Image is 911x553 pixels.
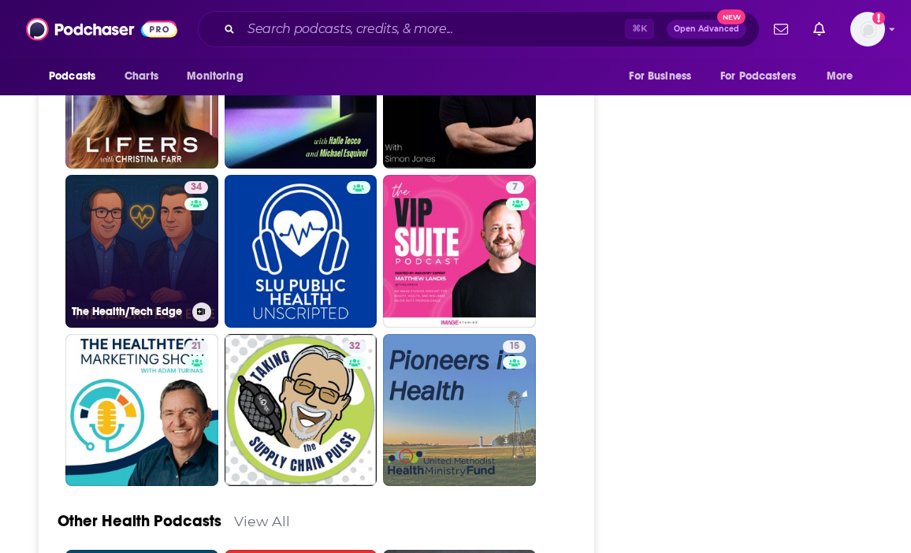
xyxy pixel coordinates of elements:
img: Podchaser - Follow, Share and Rate Podcasts [26,14,177,44]
button: Show profile menu [850,12,885,46]
button: open menu [38,61,116,91]
a: 34 [184,181,208,194]
a: Charts [114,61,168,91]
span: For Business [629,65,691,87]
span: Charts [125,65,158,87]
a: 15 [383,334,536,487]
img: User Profile [850,12,885,46]
span: 15 [509,339,519,354]
span: Open Advanced [674,25,739,33]
div: Search podcasts, credits, & more... [198,11,760,47]
a: 32 [343,340,366,353]
a: 21 [185,340,208,353]
span: Monitoring [187,65,243,87]
a: 15 [503,340,526,353]
button: open menu [816,61,873,91]
span: More [827,65,853,87]
button: open menu [710,61,819,91]
a: View All [234,513,290,529]
a: 7 [383,175,536,328]
a: 21 [65,334,218,487]
span: 7 [512,180,518,195]
span: Logged in as weareheadstart [850,12,885,46]
span: Podcasts [49,65,95,87]
span: New [717,9,746,24]
h3: The Health/Tech Edge [72,305,186,318]
button: Open AdvancedNew [667,20,746,39]
a: Show notifications dropdown [768,16,794,43]
span: 21 [191,339,202,354]
a: 7 [506,181,524,194]
span: For Podcasters [720,65,796,87]
a: 32 [225,334,377,487]
button: open menu [176,61,263,91]
a: 34The Health/Tech Edge [65,175,218,328]
span: 32 [349,339,360,354]
span: ⌘ K [625,19,654,39]
span: 34 [191,180,202,195]
input: Search podcasts, credits, & more... [241,17,625,42]
a: Show notifications dropdown [807,16,831,43]
svg: Add a profile image [872,12,885,24]
button: open menu [618,61,711,91]
a: Other Health Podcasts [58,511,221,531]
